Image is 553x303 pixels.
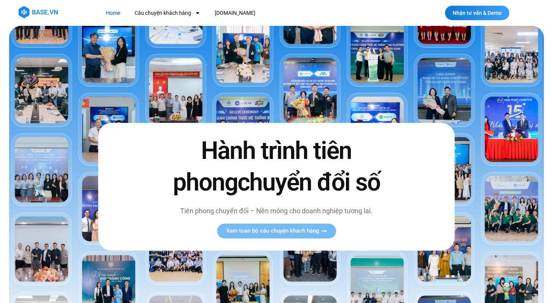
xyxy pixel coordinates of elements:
[209,6,261,20] a: [DOMAIN_NAME]
[157,135,396,198] h2: Hành trình tiên phong
[129,6,206,20] a: Câu chuyện khách hàng
[100,6,126,20] a: Home
[100,6,395,20] nav: Menu
[453,10,502,16] span: Nhận tư vấn & Demo
[217,224,336,239] a: Xem toàn bộ câu chuyện khách hàng
[157,206,396,216] p: Tiên phong chuyển đổi – Nền móng cho doanh nghiệp tương lai.
[226,228,319,234] span: Xem toàn bộ câu chuyện khách hàng
[238,168,380,197] span: chuyển đổi số
[445,6,509,20] a: Nhận tư vấn & Demo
